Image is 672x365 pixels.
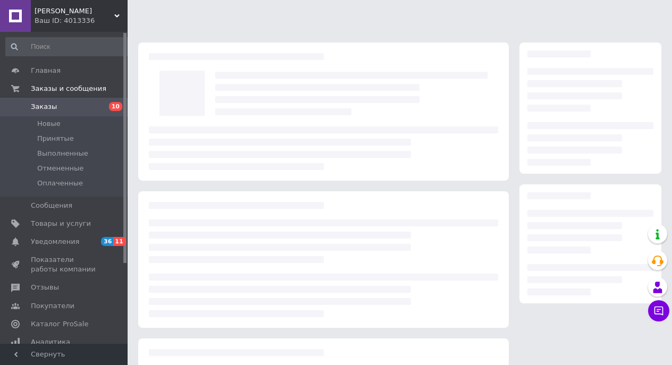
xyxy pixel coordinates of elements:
span: Главная [31,66,61,75]
span: Аналитика [31,337,70,347]
button: Чат с покупателем [648,300,669,321]
span: Оплаченные [37,179,83,188]
span: Покупатели [31,301,74,311]
span: 11 [113,237,125,246]
span: Каталог ProSale [31,319,88,329]
input: Поиск [5,37,131,56]
span: Новые [37,119,61,129]
span: Товары и услуги [31,219,91,228]
span: Отмененные [37,164,83,173]
span: Заказы [31,102,57,112]
span: 36 [101,237,113,246]
span: ФОП Сергиенко Зоя Валерьевна [35,6,114,16]
span: Принятые [37,134,74,143]
span: Заказы и сообщения [31,84,106,94]
span: Отзывы [31,283,59,292]
span: 10 [109,102,122,111]
span: Выполненные [37,149,88,158]
div: Ваш ID: 4013336 [35,16,128,26]
span: Сообщения [31,201,72,210]
span: Уведомления [31,237,79,247]
span: Показатели работы компании [31,255,98,274]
